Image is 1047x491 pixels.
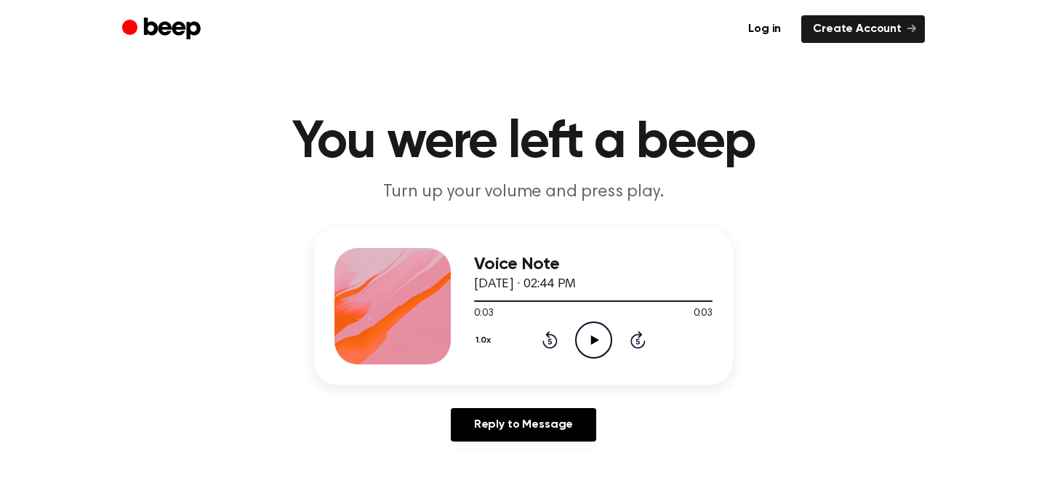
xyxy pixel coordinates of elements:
[122,15,204,44] a: Beep
[244,180,803,204] p: Turn up your volume and press play.
[474,278,576,291] span: [DATE] · 02:44 PM
[474,255,713,274] h3: Voice Note
[801,15,925,43] a: Create Account
[737,15,793,43] a: Log in
[474,306,493,322] span: 0:03
[451,408,596,442] a: Reply to Message
[151,116,896,169] h1: You were left a beep
[474,328,497,353] button: 1.0x
[694,306,713,322] span: 0:03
